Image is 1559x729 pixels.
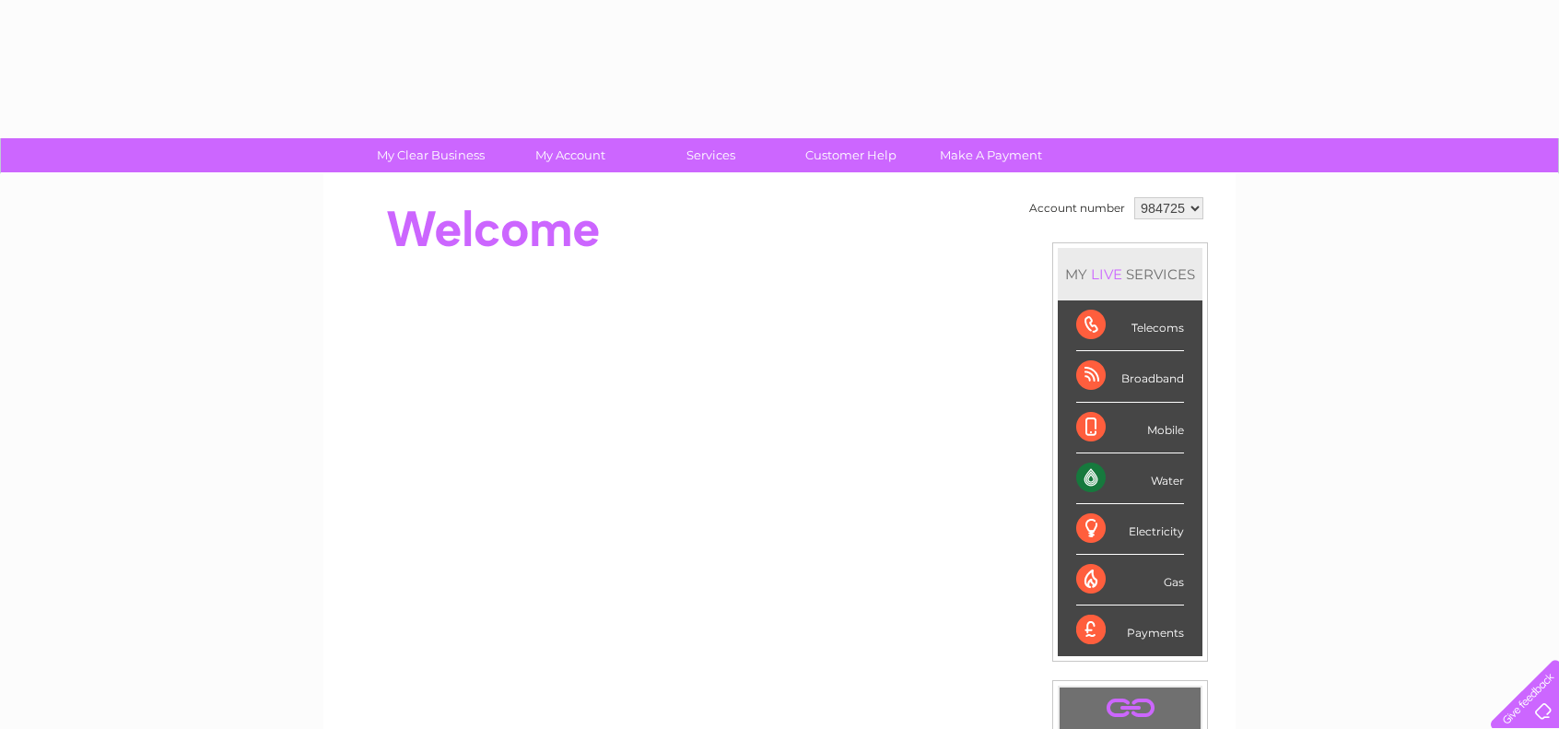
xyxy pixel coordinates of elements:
[1076,351,1184,402] div: Broadband
[1076,300,1184,351] div: Telecoms
[1025,193,1130,224] td: Account number
[355,138,507,172] a: My Clear Business
[915,138,1067,172] a: Make A Payment
[1076,453,1184,504] div: Water
[775,138,927,172] a: Customer Help
[1087,265,1126,283] div: LIVE
[1076,403,1184,453] div: Mobile
[1076,555,1184,606] div: Gas
[1076,606,1184,655] div: Payments
[1064,692,1196,724] a: .
[1058,248,1202,300] div: MY SERVICES
[1076,504,1184,555] div: Electricity
[495,138,647,172] a: My Account
[635,138,787,172] a: Services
